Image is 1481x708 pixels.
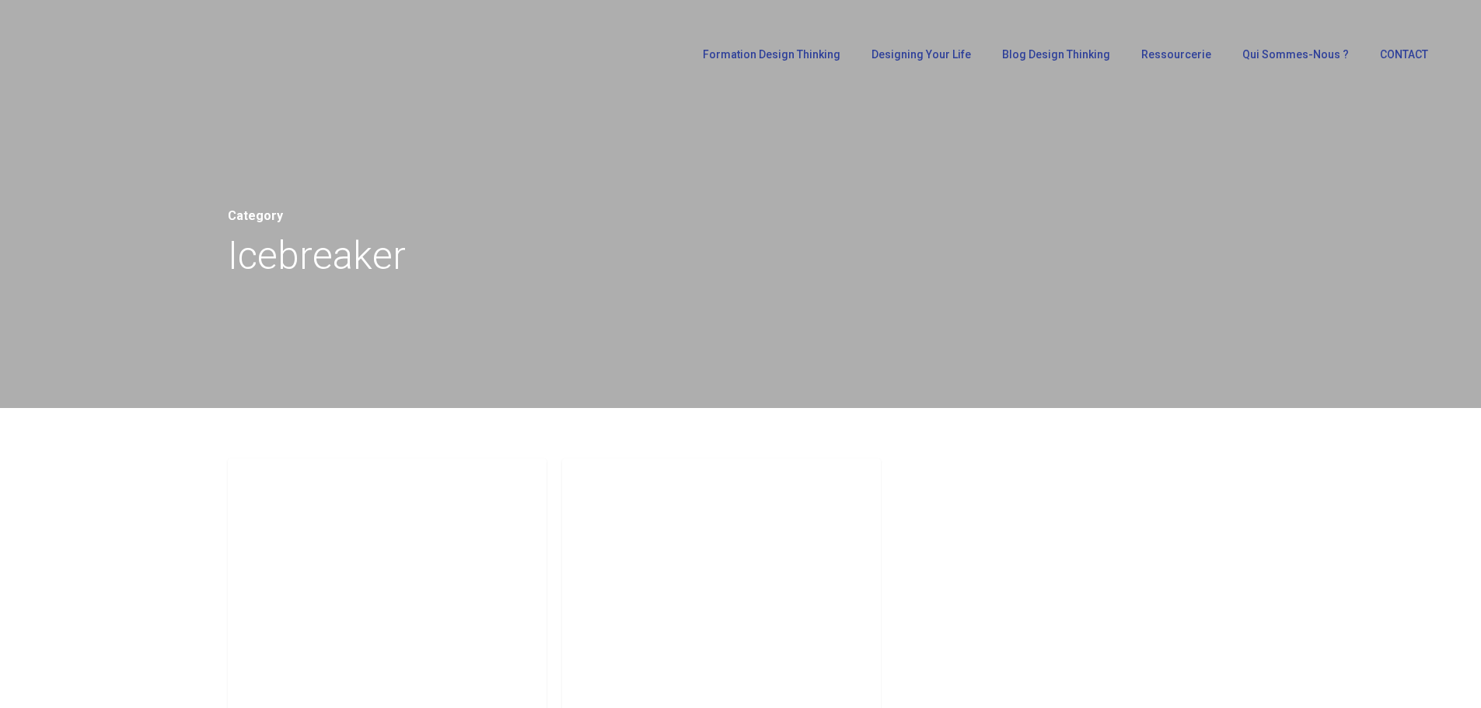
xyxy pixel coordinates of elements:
a: Qui sommes-nous ? [1235,49,1357,60]
span: Blog Design Thinking [1002,48,1110,61]
a: CONTACT [1372,49,1436,60]
span: Category [228,208,283,223]
span: Qui sommes-nous ? [1242,48,1349,61]
a: Icebreaker [578,474,657,493]
span: Formation Design Thinking [703,48,840,61]
span: Designing Your Life [871,48,971,61]
a: Etudes de cas [243,474,345,493]
a: Designing Your Life [864,49,979,60]
span: CONTACT [1380,48,1428,61]
h1: Icebreaker [228,228,1254,283]
a: Blog Design Thinking [994,49,1118,60]
a: Formation Design Thinking [695,49,848,60]
span: Ressourcerie [1141,48,1211,61]
a: Ressourcerie [1133,49,1219,60]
